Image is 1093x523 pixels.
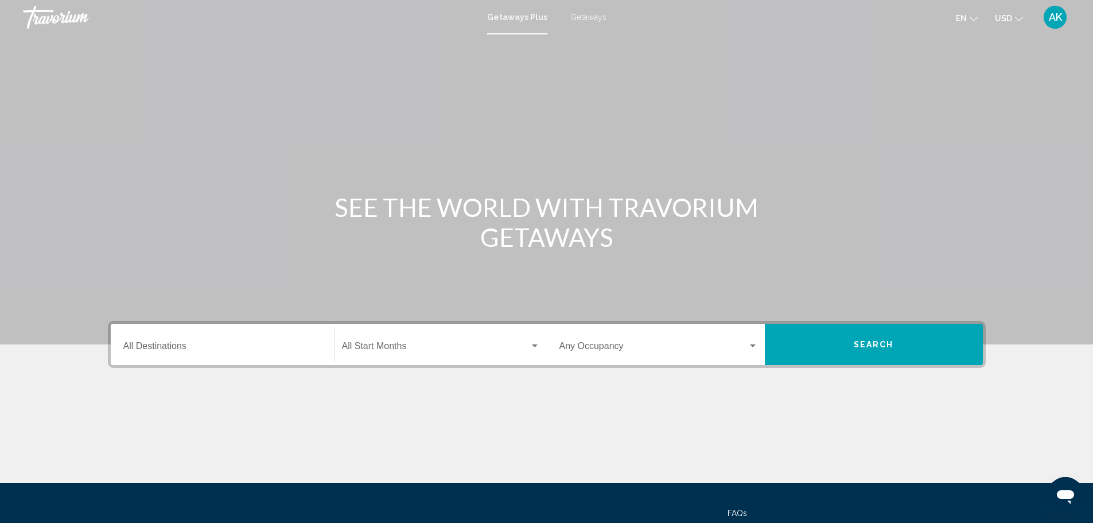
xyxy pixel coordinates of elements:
h1: SEE THE WORLD WITH TRAVORIUM GETAWAYS [332,192,762,252]
iframe: Button to launch messaging window [1047,477,1084,514]
span: Search [854,340,894,350]
button: Search [765,324,983,365]
button: Change currency [995,10,1023,26]
button: Change language [956,10,978,26]
a: FAQs [728,509,747,518]
div: Search widget [111,324,983,365]
a: Getaways [570,13,606,22]
span: USD [995,14,1012,23]
span: AK [1049,11,1062,23]
button: User Menu [1040,5,1070,29]
span: en [956,14,967,23]
a: Getaways Plus [487,13,547,22]
a: Travorium [23,6,476,29]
